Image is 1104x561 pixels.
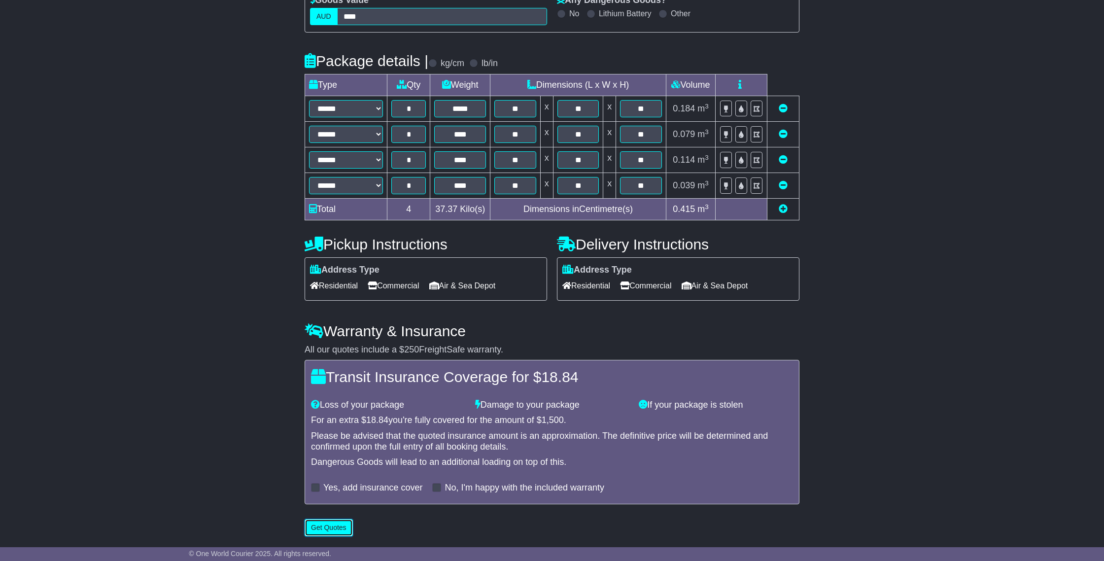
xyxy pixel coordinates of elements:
[562,265,632,276] label: Address Type
[603,147,616,173] td: x
[779,104,788,113] a: Remove this item
[435,204,457,214] span: 37.37
[705,154,709,161] sup: 3
[306,400,470,411] div: Loss of your package
[697,129,709,139] span: m
[673,129,695,139] span: 0.079
[310,265,379,276] label: Address Type
[540,173,553,199] td: x
[387,74,430,96] td: Qty
[311,457,793,468] div: Dangerous Goods will lead to an additional loading on top of this.
[305,236,547,252] h4: Pickup Instructions
[673,180,695,190] span: 0.039
[323,483,422,493] label: Yes, add insurance cover
[673,204,695,214] span: 0.415
[430,199,490,220] td: Kilo(s)
[705,179,709,187] sup: 3
[569,9,579,18] label: No
[603,122,616,147] td: x
[673,104,695,113] span: 0.184
[705,103,709,110] sup: 3
[305,199,387,220] td: Total
[490,74,666,96] td: Dimensions (L x W x H)
[445,483,604,493] label: No, I'm happy with the included warranty
[305,519,353,536] button: Get Quotes
[603,173,616,199] td: x
[368,278,419,293] span: Commercial
[671,9,690,18] label: Other
[470,400,634,411] div: Damage to your package
[305,323,799,339] h4: Warranty & Insurance
[697,180,709,190] span: m
[599,9,652,18] label: Lithium Battery
[540,122,553,147] td: x
[311,431,793,452] div: Please be advised that the quoted insurance amount is an approximation. The definitive price will...
[305,345,799,355] div: All our quotes include a $ FreightSafe warranty.
[490,199,666,220] td: Dimensions in Centimetre(s)
[305,53,428,69] h4: Package details |
[430,74,490,96] td: Weight
[540,147,553,173] td: x
[620,278,671,293] span: Commercial
[779,155,788,165] a: Remove this item
[779,204,788,214] a: Add new item
[779,180,788,190] a: Remove this item
[310,278,358,293] span: Residential
[705,203,709,210] sup: 3
[682,278,748,293] span: Air & Sea Depot
[305,74,387,96] td: Type
[697,204,709,214] span: m
[387,199,430,220] td: 4
[540,96,553,122] td: x
[541,369,578,385] span: 18.84
[482,58,498,69] label: lb/in
[189,550,331,558] span: © One World Courier 2025. All rights reserved.
[366,415,388,425] span: 18.84
[441,58,464,69] label: kg/cm
[542,415,564,425] span: 1,500
[697,155,709,165] span: m
[697,104,709,113] span: m
[429,278,496,293] span: Air & Sea Depot
[603,96,616,122] td: x
[562,278,610,293] span: Residential
[666,74,715,96] td: Volume
[311,415,793,426] div: For an extra $ you're fully covered for the amount of $ .
[557,236,799,252] h4: Delivery Instructions
[634,400,798,411] div: If your package is stolen
[673,155,695,165] span: 0.114
[404,345,419,354] span: 250
[311,369,793,385] h4: Transit Insurance Coverage for $
[310,8,338,25] label: AUD
[779,129,788,139] a: Remove this item
[705,128,709,136] sup: 3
